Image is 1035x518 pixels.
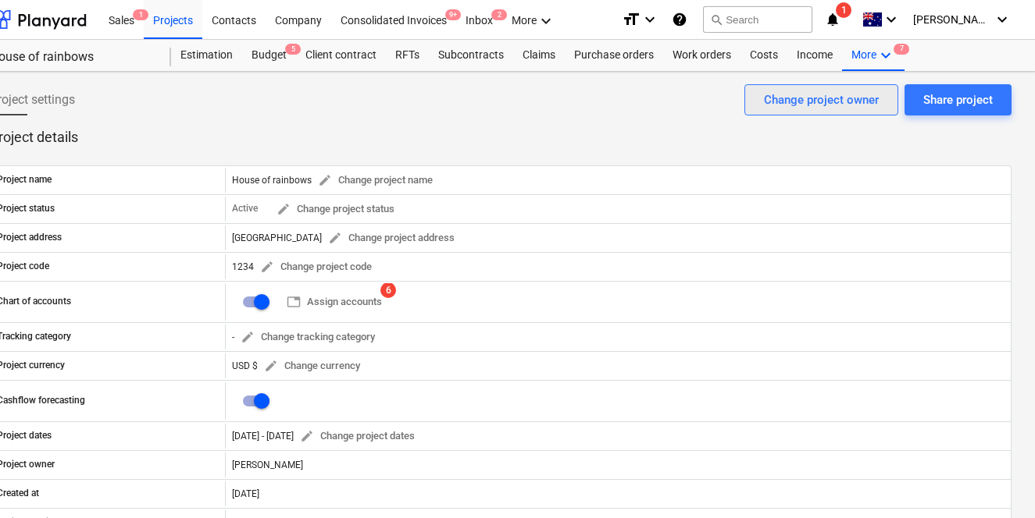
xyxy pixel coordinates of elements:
i: Knowledge base [672,10,687,29]
span: table [287,295,301,309]
button: Change project name [312,169,439,193]
span: Change project name [318,172,433,190]
span: 6 [380,282,396,298]
span: Change project code [260,258,372,276]
button: Assign accounts [280,290,388,314]
a: Claims [513,40,565,71]
span: Change project dates [300,428,415,445]
iframe: Chat Widget [957,443,1035,518]
a: Costs [741,40,787,71]
button: Change project dates [294,424,421,449]
a: Purchase orders [565,40,663,71]
span: 7 [894,44,909,55]
span: edit [241,330,255,344]
button: Change tracking category [234,325,381,349]
div: Change project owner [764,90,879,110]
span: edit [277,202,291,216]
button: Share project [905,84,1012,115]
span: 1 [133,9,148,20]
span: 5 [285,44,301,55]
a: Income [787,40,842,71]
span: Change project status [277,200,394,218]
div: More [842,40,905,71]
a: Work orders [663,40,741,71]
button: Change project status [270,197,401,222]
span: Change project address [328,229,455,247]
a: Subcontracts [429,40,513,71]
a: Estimation [171,40,242,71]
span: search [710,13,723,26]
a: Budget5 [242,40,296,71]
span: Change tracking category [241,328,375,346]
span: edit [260,260,274,274]
span: 2 [491,9,507,20]
i: notifications [825,10,840,29]
div: [PERSON_NAME] [225,452,1011,477]
span: edit [264,359,278,373]
span: edit [300,429,314,443]
button: Change currency [258,354,366,378]
i: keyboard_arrow_down [882,10,901,29]
i: keyboard_arrow_down [537,12,555,30]
span: Change currency [264,357,360,375]
a: RFTs [386,40,429,71]
p: Active [232,202,258,215]
div: 1234 [232,255,378,279]
i: keyboard_arrow_down [993,10,1012,29]
div: [GEOGRAPHIC_DATA] [232,226,461,250]
span: Assign accounts [287,293,382,311]
span: edit [328,231,342,245]
div: [DATE] [225,481,1011,506]
div: - [232,325,381,349]
div: House of rainbows [232,169,439,193]
div: [DATE] - [DATE] [232,431,294,442]
button: Search [703,6,812,33]
a: Client contract [296,40,386,71]
span: USD $ [232,360,258,371]
i: keyboard_arrow_down [641,10,659,29]
span: [PERSON_NAME] [913,13,991,26]
span: 9+ [445,9,461,20]
span: 1 [836,2,851,18]
button: Change project owner [744,84,898,115]
span: edit [318,173,332,187]
div: Budget [242,40,296,71]
button: Change project address [322,226,461,250]
i: format_size [622,10,641,29]
button: Change project code [254,255,378,279]
i: keyboard_arrow_down [876,46,895,65]
div: Share project [923,90,993,110]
